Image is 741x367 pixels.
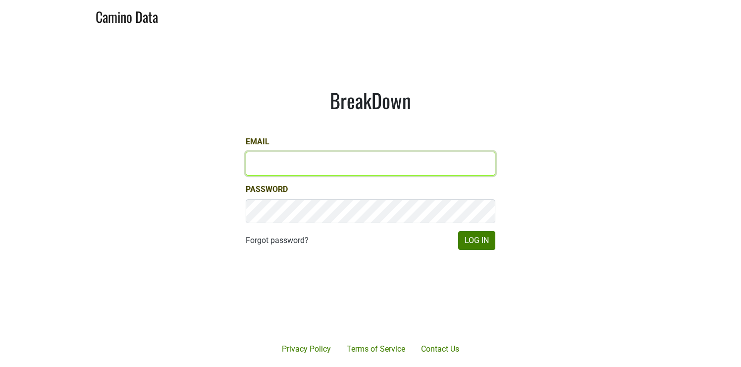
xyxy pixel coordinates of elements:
a: Camino Data [96,4,158,27]
a: Contact Us [413,339,467,359]
a: Forgot password? [246,235,309,246]
button: Log In [458,231,495,250]
label: Password [246,183,288,195]
h1: BreakDown [246,88,495,112]
a: Privacy Policy [274,339,339,359]
label: Email [246,136,269,148]
a: Terms of Service [339,339,413,359]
